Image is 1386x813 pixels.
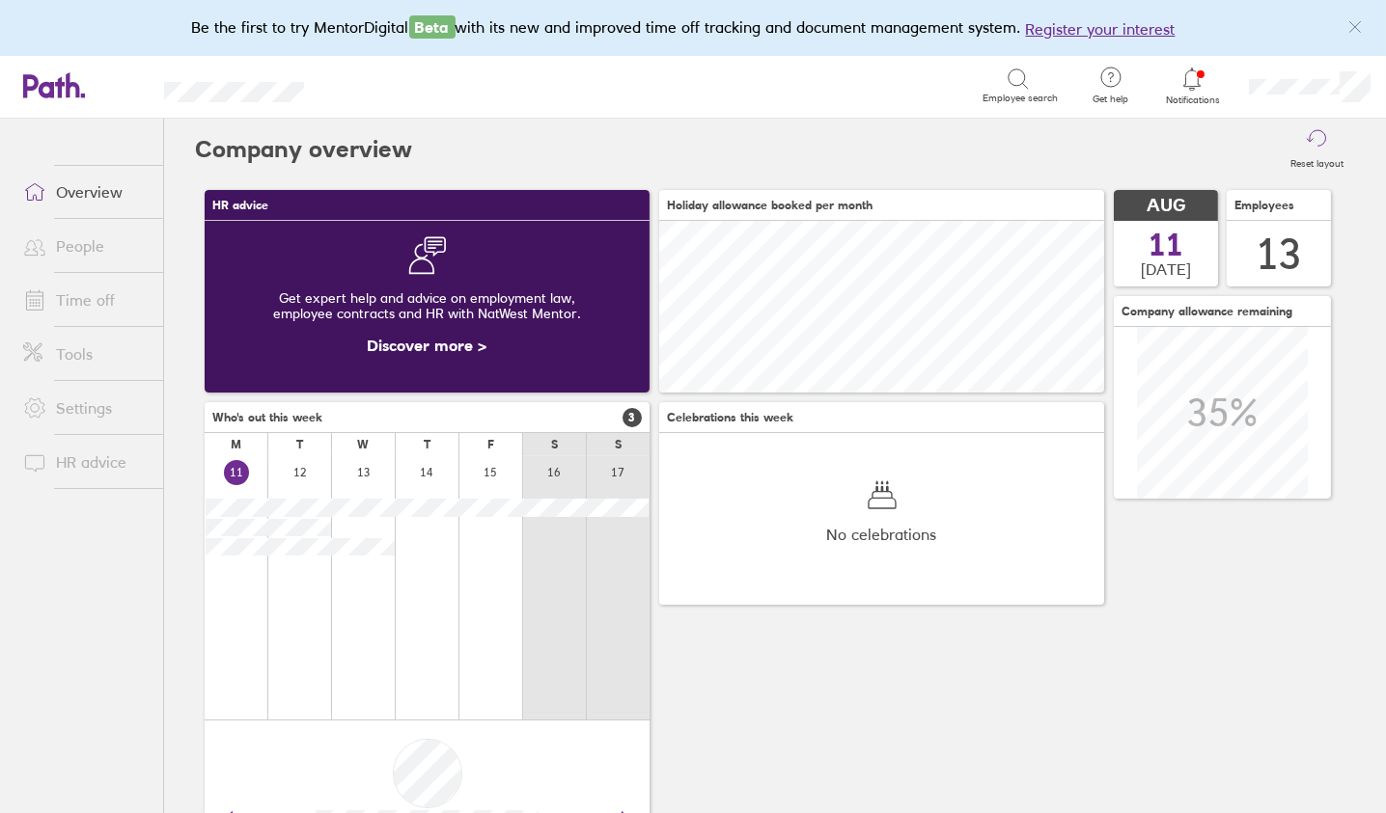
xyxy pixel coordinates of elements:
[212,199,268,212] span: HR advice
[1161,95,1224,106] span: Notifications
[983,93,1058,104] span: Employee search
[8,227,163,265] a: People
[8,335,163,373] a: Tools
[827,526,937,543] span: No celebrations
[8,281,163,319] a: Time off
[8,173,163,211] a: Overview
[212,411,322,424] span: Who's out this week
[8,443,163,481] a: HR advice
[1256,230,1302,279] div: 13
[667,411,793,424] span: Celebrations this week
[623,408,642,427] span: 3
[1279,119,1355,180] button: Reset layout
[1161,66,1224,106] a: Notifications
[8,389,163,427] a: Settings
[356,76,405,94] div: Search
[231,438,241,451] div: M
[551,438,558,451] div: S
[368,336,487,355] a: Discover more >
[220,275,634,337] div: Get expert help and advice on employment law, employee contracts and HR with NatWest Mentor.
[1079,94,1142,105] span: Get help
[1026,17,1176,41] button: Register your interest
[615,438,622,451] div: S
[1279,152,1355,170] label: Reset layout
[667,199,873,212] span: Holiday allowance booked per month
[1122,305,1292,318] span: Company allowance remaining
[296,438,303,451] div: T
[487,438,494,451] div: F
[424,438,430,451] div: T
[195,119,412,180] h2: Company overview
[1149,230,1183,260] span: 11
[1147,196,1185,216] span: AUG
[192,15,1195,41] div: Be the first to try MentorDigital with its new and improved time off tracking and document manage...
[1234,199,1294,212] span: Employees
[358,438,370,451] div: W
[409,15,456,39] span: Beta
[1141,260,1191,278] span: [DATE]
